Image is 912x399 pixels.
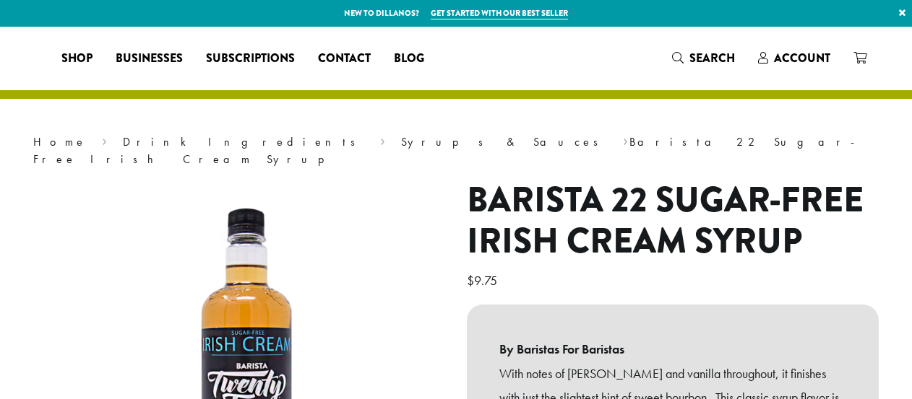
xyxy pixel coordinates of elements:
span: $ [467,272,474,289]
a: Shop [50,47,104,70]
span: Account [774,50,830,66]
a: Search [661,46,747,70]
span: Contact [318,50,371,68]
a: Drink Ingredients [123,134,365,149]
h1: Barista 22 Sugar-Free Irish Cream Syrup [467,180,879,263]
span: Businesses [116,50,183,68]
a: Get started with our best seller [431,7,568,19]
b: By Baristas For Baristas [499,337,846,361]
span: › [623,128,628,151]
span: Subscriptions [206,50,295,68]
a: Home [33,134,87,149]
a: Syrups & Sauces [401,134,608,149]
nav: Breadcrumb [33,133,879,168]
span: Search [689,50,735,66]
span: › [380,128,385,151]
span: Shop [61,50,93,68]
bdi: 9.75 [467,272,501,289]
span: Blog [394,50,424,68]
span: › [102,128,107,151]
